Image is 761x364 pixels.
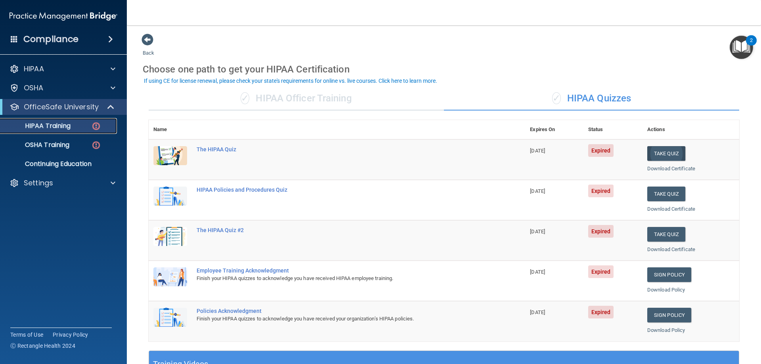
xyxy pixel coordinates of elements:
a: OfficeSafe University [10,102,115,112]
a: Download Certificate [647,206,695,212]
p: OfficeSafe University [24,102,99,112]
span: Expired [588,225,614,238]
button: If using CE for license renewal, please check your state's requirements for online vs. live cours... [143,77,438,85]
a: Download Certificate [647,246,695,252]
button: Take Quiz [647,146,685,161]
img: danger-circle.6113f641.png [91,121,101,131]
span: Expired [588,185,614,197]
span: Expired [588,265,614,278]
div: If using CE for license renewal, please check your state's requirements for online vs. live cours... [144,78,437,84]
p: OSHA [24,83,44,93]
div: Employee Training Acknowledgment [197,267,486,274]
a: Privacy Policy [53,331,88,339]
p: Settings [24,178,53,188]
p: Continuing Education [5,160,113,168]
a: Download Policy [647,327,685,333]
button: Open Resource Center, 2 new notifications [730,36,753,59]
button: Take Quiz [647,187,685,201]
div: Choose one path to get your HIPAA Certification [143,58,745,81]
button: Take Quiz [647,227,685,242]
img: danger-circle.6113f641.png [91,140,101,150]
span: [DATE] [530,309,545,315]
span: [DATE] [530,188,545,194]
span: ✓ [241,92,249,104]
a: HIPAA [10,64,115,74]
th: Actions [642,120,739,139]
div: HIPAA Officer Training [149,87,444,111]
a: Download Policy [647,287,685,293]
p: OSHA Training [5,141,69,149]
img: PMB logo [10,8,117,24]
a: Terms of Use [10,331,43,339]
span: Expired [588,144,614,157]
th: Expires On [525,120,583,139]
div: HIPAA Policies and Procedures Quiz [197,187,486,193]
th: Name [149,120,192,139]
div: Finish your HIPAA quizzes to acknowledge you have received HIPAA employee training. [197,274,486,283]
div: Finish your HIPAA quizzes to acknowledge you have received your organization’s HIPAA policies. [197,314,486,324]
a: Sign Policy [647,308,691,322]
a: Sign Policy [647,267,691,282]
a: OSHA [10,83,115,93]
th: Status [583,120,642,139]
div: HIPAA Quizzes [444,87,739,111]
span: ✓ [552,92,561,104]
a: Back [143,40,154,56]
div: The HIPAA Quiz #2 [197,227,486,233]
span: [DATE] [530,148,545,154]
p: HIPAA [24,64,44,74]
div: The HIPAA Quiz [197,146,486,152]
a: Download Certificate [647,166,695,172]
div: 2 [750,40,753,51]
span: [DATE] [530,269,545,275]
h4: Compliance [23,34,78,45]
span: [DATE] [530,229,545,234]
p: HIPAA Training [5,122,71,130]
a: Settings [10,178,115,188]
span: Ⓒ Rectangle Health 2024 [10,342,75,350]
span: Expired [588,306,614,318]
div: Policies Acknowledgment [197,308,486,314]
